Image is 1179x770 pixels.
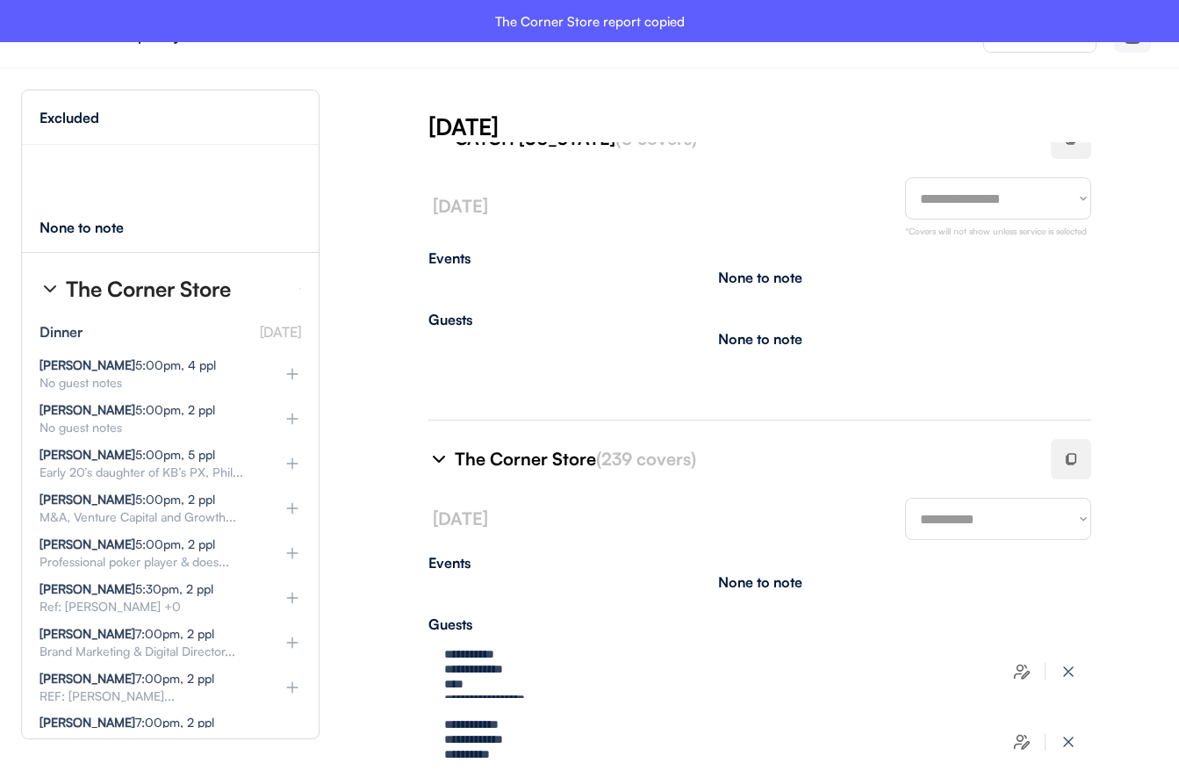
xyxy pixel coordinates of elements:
[40,715,135,730] strong: [PERSON_NAME]
[40,447,135,462] strong: [PERSON_NAME]
[428,251,1091,265] div: Events
[40,421,255,434] div: No guest notes
[40,357,135,372] strong: [PERSON_NAME]
[260,323,301,341] font: [DATE]
[428,313,1091,327] div: Guests
[40,449,215,461] div: 5:00pm, 5 ppl
[40,556,255,568] div: Professional poker player & does...
[40,690,255,702] div: REF: [PERSON_NAME]...
[40,628,214,640] div: 7:00pm, 2 ppl
[40,466,255,479] div: Early 20’s daughter of KB’s PX, Phil...
[40,402,135,417] strong: [PERSON_NAME]
[284,544,301,562] img: plus%20%281%29.svg
[40,492,135,507] strong: [PERSON_NAME]
[40,716,214,729] div: 7:00pm, 2 ppl
[455,447,1030,471] div: The Corner Store
[40,325,83,339] div: Dinner
[1013,663,1031,680] img: users-edit.svg
[718,332,802,346] div: None to note
[40,671,135,686] strong: [PERSON_NAME]
[40,538,215,551] div: 5:00pm, 2 ppl
[433,507,488,529] font: [DATE]
[428,617,1091,631] div: Guests
[596,448,696,470] font: (239 covers)
[433,195,488,217] font: [DATE]
[40,111,99,125] div: Excluded
[40,601,255,613] div: Ref: [PERSON_NAME] +0
[40,673,214,685] div: 7:00pm, 2 ppl
[40,220,156,234] div: None to note
[40,404,215,416] div: 5:00pm, 2 ppl
[284,634,301,651] img: plus%20%281%29.svg
[284,679,301,696] img: plus%20%281%29.svg
[428,556,1091,570] div: Events
[40,493,215,506] div: 5:00pm, 2 ppl
[66,278,231,299] div: The Corner Store
[1060,663,1077,680] img: x-close%20%283%29.svg
[718,575,802,589] div: None to note
[1060,733,1077,751] img: x-close%20%283%29.svg
[905,226,1087,236] font: *Covers will not show unless service is selected
[40,511,255,523] div: M&A, Venture Capital and Growth...
[40,359,216,371] div: 5:00pm, 4 ppl
[40,626,135,641] strong: [PERSON_NAME]
[718,270,802,284] div: None to note
[284,500,301,517] img: plus%20%281%29.svg
[284,455,301,472] img: plus%20%281%29.svg
[284,365,301,383] img: plus%20%281%29.svg
[40,583,213,595] div: 5:30pm, 2 ppl
[40,645,255,658] div: Brand Marketing & Digital Director...
[284,725,301,743] img: plus%20%281%29.svg
[284,589,301,607] img: plus%20%281%29.svg
[40,536,135,551] strong: [PERSON_NAME]
[428,449,449,470] img: chevron-right%20%281%29.svg
[1013,733,1031,751] img: users-edit.svg
[40,278,61,299] img: chevron-right%20%281%29.svg
[40,377,255,389] div: No guest notes
[40,581,135,596] strong: [PERSON_NAME]
[428,111,1179,142] div: [DATE]
[284,410,301,428] img: plus%20%281%29.svg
